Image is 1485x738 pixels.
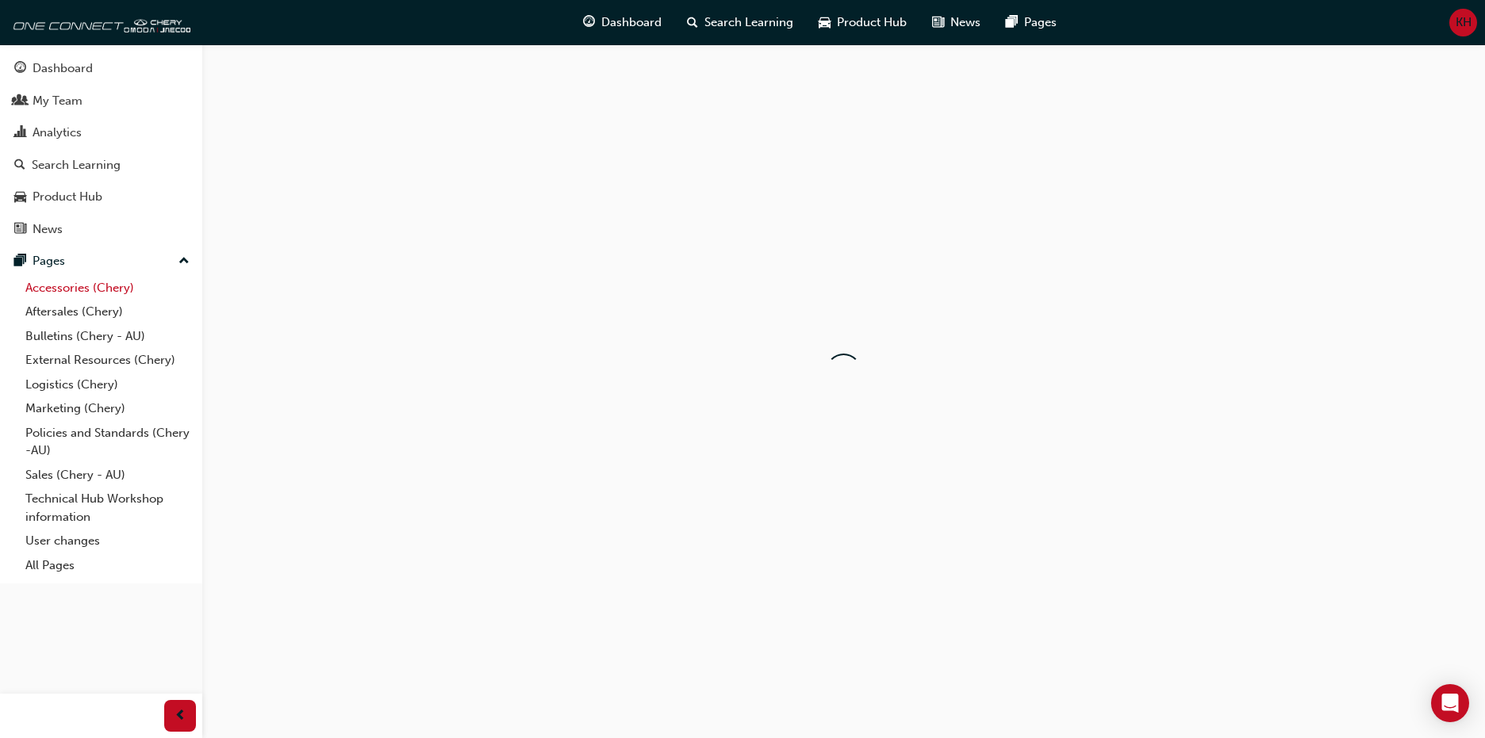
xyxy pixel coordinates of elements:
[14,159,25,173] span: search-icon
[6,215,196,244] a: News
[14,190,26,205] span: car-icon
[6,86,196,116] a: My Team
[33,124,82,142] div: Analytics
[837,13,907,32] span: Product Hub
[6,247,196,276] button: Pages
[14,126,26,140] span: chart-icon
[806,6,919,39] a: car-iconProduct Hub
[570,6,674,39] a: guage-iconDashboard
[33,59,93,78] div: Dashboard
[6,182,196,212] a: Product Hub
[1006,13,1018,33] span: pages-icon
[19,421,196,463] a: Policies and Standards (Chery -AU)
[674,6,806,39] a: search-iconSearch Learning
[601,13,662,32] span: Dashboard
[33,92,82,110] div: My Team
[32,156,121,174] div: Search Learning
[1449,9,1477,36] button: KH
[19,276,196,300] a: Accessories (Chery)
[33,188,102,206] div: Product Hub
[14,223,26,237] span: news-icon
[993,6,1069,39] a: pages-iconPages
[6,54,196,83] a: Dashboard
[8,6,190,38] img: oneconnect
[819,13,831,33] span: car-icon
[19,300,196,324] a: Aftersales (Chery)
[33,252,65,270] div: Pages
[19,463,196,488] a: Sales (Chery - AU)
[6,118,196,147] a: Analytics
[175,706,186,726] span: prev-icon
[19,487,196,529] a: Technical Hub Workshop information
[583,13,595,33] span: guage-icon
[1456,13,1472,32] span: KH
[14,254,26,269] span: pages-icon
[19,348,196,373] a: External Resources (Chery)
[33,220,63,239] div: News
[19,529,196,553] a: User changes
[687,13,698,33] span: search-icon
[6,151,196,180] a: Search Learning
[704,13,793,32] span: Search Learning
[178,251,190,272] span: up-icon
[6,51,196,247] button: DashboardMy TeamAnalyticsSearch LearningProduct HubNews
[14,62,26,76] span: guage-icon
[19,553,196,578] a: All Pages
[19,373,196,397] a: Logistics (Chery)
[14,94,26,109] span: people-icon
[932,13,944,33] span: news-icon
[950,13,980,32] span: News
[1024,13,1057,32] span: Pages
[919,6,993,39] a: news-iconNews
[19,324,196,349] a: Bulletins (Chery - AU)
[19,396,196,421] a: Marketing (Chery)
[1431,684,1469,722] div: Open Intercom Messenger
